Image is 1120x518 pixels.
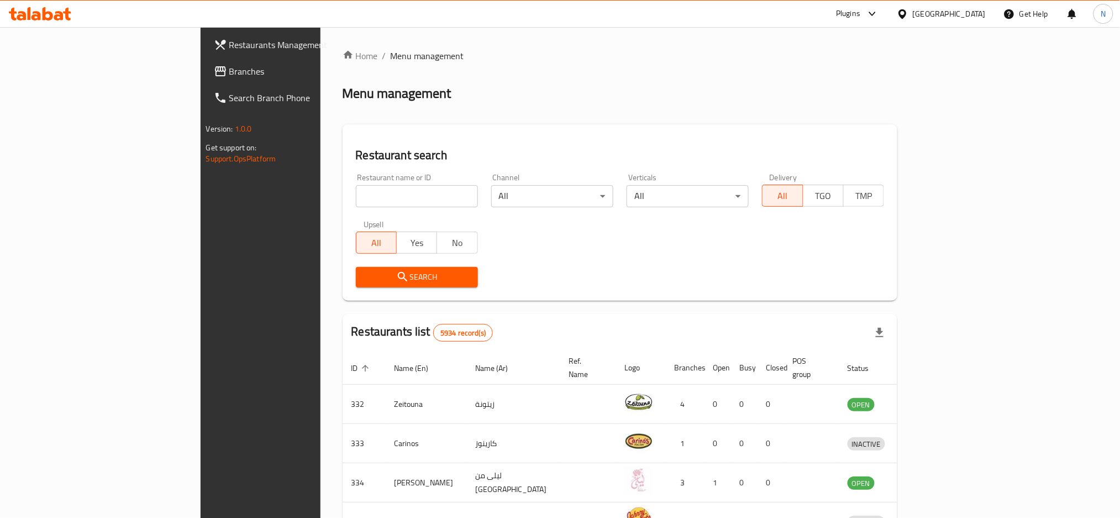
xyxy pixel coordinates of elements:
[731,385,758,424] td: 0
[569,354,603,381] span: Ref. Name
[616,351,666,385] th: Logo
[758,351,784,385] th: Closed
[803,185,844,207] button: TGO
[843,185,884,207] button: TMP
[731,463,758,503] td: 0
[205,85,388,111] a: Search Branch Phone
[836,7,860,20] div: Plugins
[395,362,443,375] span: Name (En)
[666,424,704,463] td: 1
[762,185,803,207] button: All
[396,232,437,254] button: Yes
[206,151,276,166] a: Support.OpsPlatform
[343,49,898,62] nav: breadcrumb
[467,463,560,503] td: ليلى من [GEOGRAPHIC_DATA]
[793,354,825,381] span: POS group
[433,324,493,342] div: Total records count
[235,122,252,136] span: 1.0.0
[848,437,885,451] div: INACTIVE
[625,427,653,455] img: Carinos
[386,424,467,463] td: Carinos
[343,85,451,102] h2: Menu management
[848,477,875,490] span: OPEN
[848,477,875,490] div: OPEN
[848,438,885,451] span: INACTIVE
[704,351,731,385] th: Open
[206,140,257,155] span: Get support on:
[361,235,392,251] span: All
[229,65,379,78] span: Branches
[1101,8,1106,20] span: N
[229,38,379,51] span: Restaurants Management
[758,424,784,463] td: 0
[434,328,492,338] span: 5934 record(s)
[731,351,758,385] th: Busy
[666,351,704,385] th: Branches
[229,91,379,104] span: Search Branch Phone
[848,399,875,411] span: OPEN
[205,32,388,58] a: Restaurants Management
[356,267,478,287] button: Search
[356,232,397,254] button: All
[206,122,233,136] span: Version:
[704,424,731,463] td: 0
[770,174,797,181] label: Delivery
[666,385,704,424] td: 4
[467,385,560,424] td: زيتونة
[625,467,653,494] img: Leila Min Lebnan
[351,362,372,375] span: ID
[704,463,731,503] td: 1
[704,385,731,424] td: 0
[356,147,885,164] h2: Restaurant search
[848,188,880,204] span: TMP
[491,185,613,207] div: All
[386,385,467,424] td: Zeitouna
[365,270,469,284] span: Search
[441,235,473,251] span: No
[913,8,986,20] div: [GEOGRAPHIC_DATA]
[386,463,467,503] td: [PERSON_NAME]
[401,235,433,251] span: Yes
[627,185,749,207] div: All
[758,463,784,503] td: 0
[437,232,477,254] button: No
[758,385,784,424] td: 0
[205,58,388,85] a: Branches
[666,463,704,503] td: 3
[364,221,384,228] label: Upsell
[866,320,893,346] div: Export file
[476,362,523,375] span: Name (Ar)
[848,362,884,375] span: Status
[356,185,478,207] input: Search for restaurant name or ID..
[731,424,758,463] td: 0
[767,188,798,204] span: All
[351,323,493,342] h2: Restaurants list
[467,424,560,463] td: كارينوز
[391,49,464,62] span: Menu management
[625,388,653,416] img: Zeitouna
[808,188,839,204] span: TGO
